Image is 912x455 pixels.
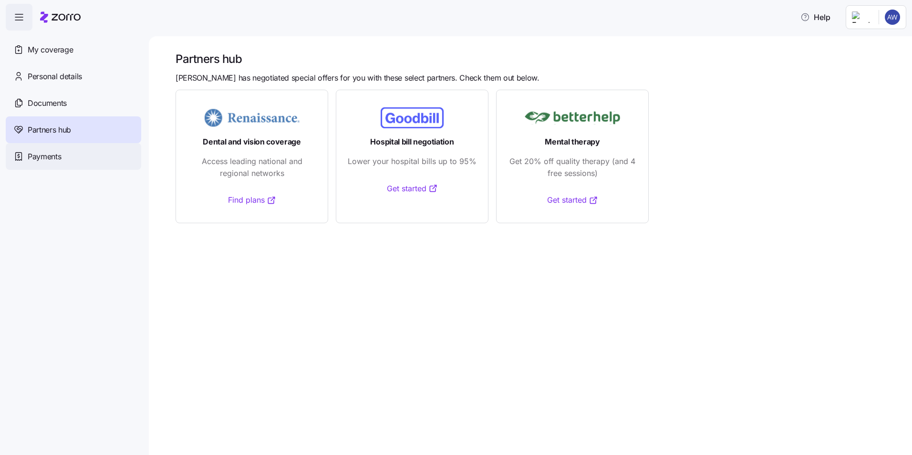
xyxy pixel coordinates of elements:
span: Personal details [28,71,82,83]
span: Get 20% off quality therapy (and 4 free sessions) [508,155,637,179]
span: Hospital bill negotiation [370,136,454,148]
a: Get started [547,194,598,206]
span: Dental and vision coverage [203,136,301,148]
span: Payments [28,151,61,163]
a: Partners hub [6,116,141,143]
a: My coverage [6,36,141,63]
span: [PERSON_NAME] has negotiated special offers for you with these select partners. Check them out be... [176,72,539,84]
img: 2fd8d5ebbc0274438d2b1686352d6df4 [885,10,900,25]
a: Personal details [6,63,141,90]
span: My coverage [28,44,73,56]
a: Payments [6,143,141,170]
span: Lower your hospital bills up to 95% [348,155,477,167]
span: Partners hub [28,124,71,136]
span: Mental therapy [545,136,600,148]
img: Employer logo [852,11,871,23]
span: Help [800,11,830,23]
a: Find plans [228,194,276,206]
span: Access leading national and regional networks [187,155,316,179]
span: Documents [28,97,67,109]
a: Documents [6,90,141,116]
button: Help [793,8,838,27]
h1: Partners hub [176,52,899,66]
a: Get started [387,183,438,195]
